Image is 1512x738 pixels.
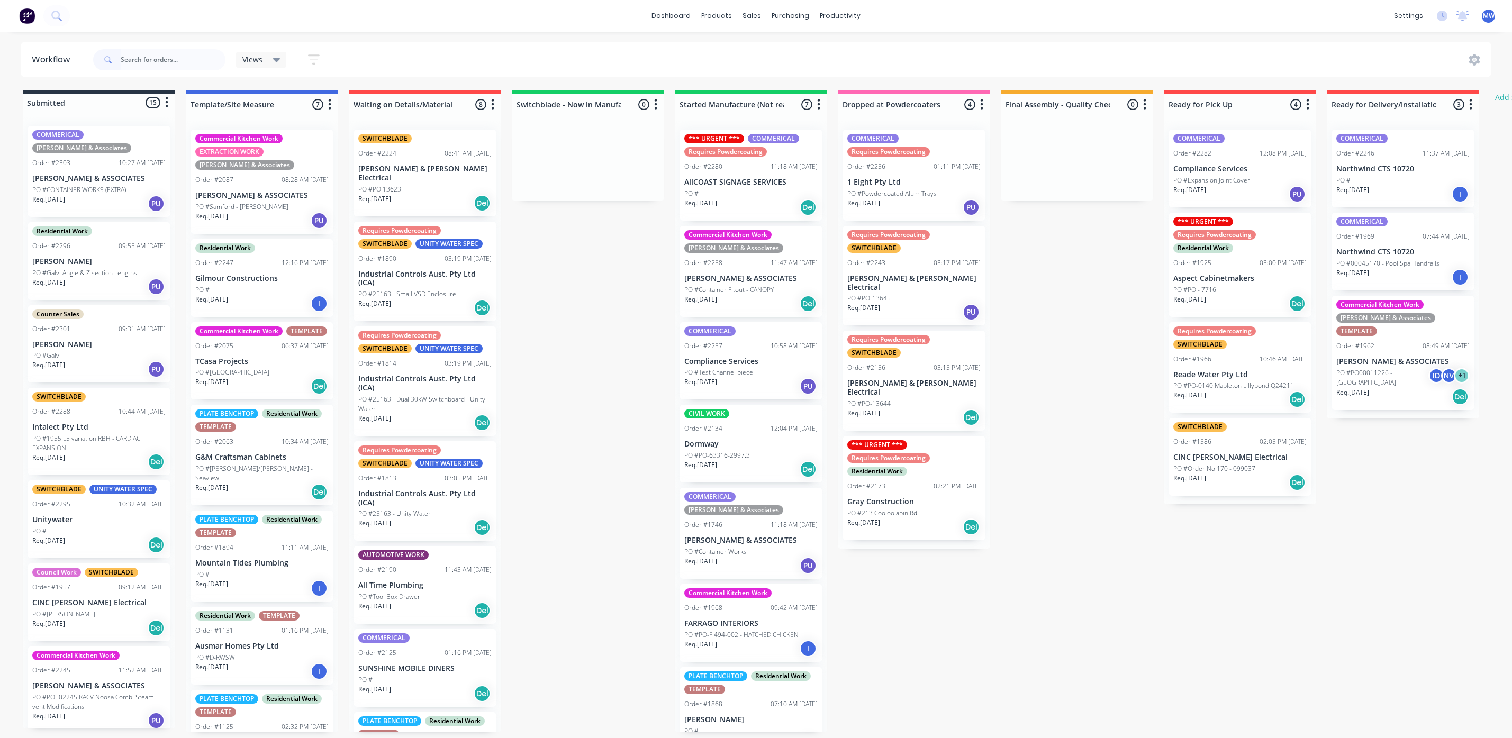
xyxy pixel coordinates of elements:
[1423,149,1470,158] div: 11:37 AM [DATE]
[847,178,981,187] p: 1 Eight Pty Ltd
[684,230,772,240] div: Commercial Kitchen Work
[684,451,750,460] p: PO #PO-63316-2997.3
[847,363,885,372] div: Order #2156
[119,241,166,251] div: 09:55 AM [DATE]
[195,453,329,462] p: G&M Craftsman Cabinets
[358,565,396,575] div: Order #2190
[847,189,937,198] p: PO #Powdercoated Alum Trays
[843,331,985,431] div: Requires PowdercoatingSWITCHBLADEOrder #215603:15 PM [DATE][PERSON_NAME] & [PERSON_NAME] Electric...
[684,274,818,283] p: [PERSON_NAME] & ASSOCIATES
[119,582,166,592] div: 09:12 AM [DATE]
[311,378,328,395] div: Del
[282,543,329,552] div: 11:11 AM [DATE]
[680,584,822,662] div: Commercial Kitchen WorkOrder #196809:42 AM [DATE]FARRAGO INTERIORSPO #PO-FI494-002 - HATCHED CHIC...
[1260,258,1307,268] div: 03:00 PM [DATE]
[1173,453,1307,462] p: CINC [PERSON_NAME] Electrical
[684,377,717,387] p: Req. [DATE]
[684,520,722,530] div: Order #1746
[358,226,441,235] div: Requires Powdercoating
[358,359,396,368] div: Order #1814
[843,436,985,540] div: *** URGENT ***Requires PowdercoatingResidential WorkOrder #217302:21 PM [DATE]Gray ConstructionPO...
[32,609,95,619] p: PO #[PERSON_NAME]
[148,361,165,378] div: PU
[847,408,880,418] p: Req. [DATE]
[32,340,166,349] p: [PERSON_NAME]
[684,536,818,545] p: [PERSON_NAME] & ASSOCIATES
[195,258,233,268] div: Order #2247
[847,230,930,240] div: Requires Powdercoating
[1336,248,1470,257] p: Northwind CTS 10720
[474,414,491,431] div: Del
[847,162,885,171] div: Order #2256
[646,8,696,24] a: dashboard
[358,149,396,158] div: Order #2224
[847,294,891,303] p: PO #PO-13645
[847,518,880,527] p: Req. [DATE]
[354,326,496,436] div: Requires PowdercoatingSWITCHBLADEUNITY WATER SPECOrder #181403:19 PM [DATE]Industrial Controls Au...
[358,344,412,353] div: SWITCHBLADE
[148,453,165,470] div: Del
[28,388,170,475] div: SWITCHBLADEOrder #228810:44 AM [DATE]Intalect Pty LtdPO #1955 L5 variation RBH - CARDIAC EXPANSIO...
[1452,186,1469,203] div: I
[32,309,84,319] div: Counter Sales
[259,611,300,621] div: TEMPLATE
[847,198,880,208] p: Req. [DATE]
[684,357,818,366] p: Compliance Services
[684,147,767,157] div: Requires Powdercoating
[1173,295,1206,304] p: Req. [DATE]
[358,165,492,183] p: [PERSON_NAME] & [PERSON_NAME] Electrical
[191,511,333,602] div: PLATE BENCHTOPResidential WorkTEMPLATEOrder #189411:11 AM [DATE]Mountain Tides PlumbingPO #Req.[D...
[1336,149,1374,158] div: Order #2246
[684,424,722,433] div: Order #2134
[1289,186,1306,203] div: PU
[195,437,233,447] div: Order #2063
[684,258,722,268] div: Order #2258
[771,603,818,613] div: 09:42 AM [DATE]
[684,243,783,253] div: [PERSON_NAME] & Associates
[85,568,138,577] div: SWITCHBLADE
[771,520,818,530] div: 11:18 AM [DATE]
[684,295,717,304] p: Req. [DATE]
[195,295,228,304] p: Req. [DATE]
[32,130,84,140] div: COMMERICAL
[191,405,333,505] div: PLATE BENCHTOPResidential WorkTEMPLATEOrder #206310:34 AM [DATE]G&M Craftsman CabinetsPO #[PERSON...
[358,459,412,468] div: SWITCHBLADE
[1423,341,1470,351] div: 08:49 AM [DATE]
[195,579,228,589] p: Req. [DATE]
[191,322,333,400] div: Commercial Kitchen WorkTEMPLATEOrder #207506:37 AM [DATE]TCasa ProjectsPO #[GEOGRAPHIC_DATA]Req.[...
[358,375,492,393] p: Industrial Controls Aust. Pty Ltd (ICA)
[195,377,228,387] p: Req. [DATE]
[847,399,891,408] p: PO #PO-13644
[195,285,210,295] p: PO #
[195,368,269,377] p: PO #[GEOGRAPHIC_DATA]
[119,324,166,334] div: 09:31 AM [DATE]
[358,518,391,528] p: Req. [DATE]
[415,344,483,353] div: UNITY WATER SPEC
[847,481,885,491] div: Order #2173
[680,130,822,221] div: *** URGENT ***COMMERICALRequires PowdercoatingOrder #228011:18 AM [DATE]AllCOAST SIGNAGE SERVICES...
[474,195,491,212] div: Del
[934,481,981,491] div: 02:21 PM [DATE]
[32,195,65,204] p: Req. [DATE]
[32,185,126,195] p: PO #CONTAINER WORKS (EXTRA)
[32,423,166,432] p: Intalect Pty Ltd
[1336,313,1435,323] div: [PERSON_NAME] & Associates
[684,505,783,515] div: [PERSON_NAME] & Associates
[32,568,81,577] div: Council Work
[684,178,818,187] p: AllCOAST SIGNAGE SERVICES
[680,322,822,400] div: COMMERICALOrder #225710:58 AM [DATE]Compliance ServicesPO #Test Channel pieceReq.[DATE]PU
[191,130,333,234] div: Commercial Kitchen WorkEXTRACTION WORK[PERSON_NAME] & AssociatesOrder #208708:28 AM [DATE][PERSON...
[1173,134,1225,143] div: COMMERICAL
[32,360,65,370] p: Req. [DATE]
[1336,388,1369,397] p: Req. [DATE]
[32,351,59,360] p: PO #Galv
[1289,474,1306,491] div: Del
[1173,464,1255,473] p: PO #Order No 170 - 099037
[847,335,930,344] div: Requires Powdercoating
[1336,326,1377,336] div: TEMPLATE
[262,409,322,418] div: Residential Work
[680,488,822,579] div: COMMERICAL[PERSON_NAME] & AssociatesOrder #174611:18 AM [DATE][PERSON_NAME] & ASSOCIATESPO #Conta...
[358,239,412,249] div: SWITCHBLADE
[1169,322,1311,413] div: Requires PowdercoatingSWITCHBLADEOrder #196610:46 AM [DATE]Reade Water Pty LtdPO #PO-0140 Mapleto...
[684,492,736,502] div: COMMERICAL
